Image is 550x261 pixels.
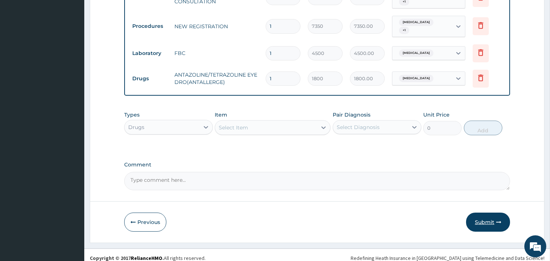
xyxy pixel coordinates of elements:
[466,213,510,232] button: Submit
[423,111,450,118] label: Unit Price
[129,47,171,60] td: Laboratory
[38,41,123,51] div: Chat with us now
[129,72,171,85] td: Drugs
[219,124,248,131] div: Select Item
[464,121,502,135] button: Add
[4,179,140,205] textarea: Type your message and hit 'Enter'
[333,111,370,118] label: Pair Diagnosis
[120,4,138,21] div: Minimize live chat window
[128,124,144,131] div: Drugs
[399,27,409,34] span: + 1
[43,82,101,156] span: We're online!
[399,75,433,82] span: [MEDICAL_DATA]
[124,162,510,168] label: Comment
[171,46,262,60] td: FBC
[399,19,433,26] span: [MEDICAL_DATA]
[124,213,166,232] button: Previous
[399,49,433,57] span: [MEDICAL_DATA]
[124,112,140,118] label: Types
[215,111,227,118] label: Item
[14,37,30,55] img: d_794563401_company_1708531726252_794563401
[171,67,262,89] td: ANTAZOLINE/TETRAZOLINE EYE DRO(ANTALLERGE)
[337,124,380,131] div: Select Diagnosis
[171,19,262,34] td: NEW REGISTRATION
[129,19,171,33] td: Procedures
